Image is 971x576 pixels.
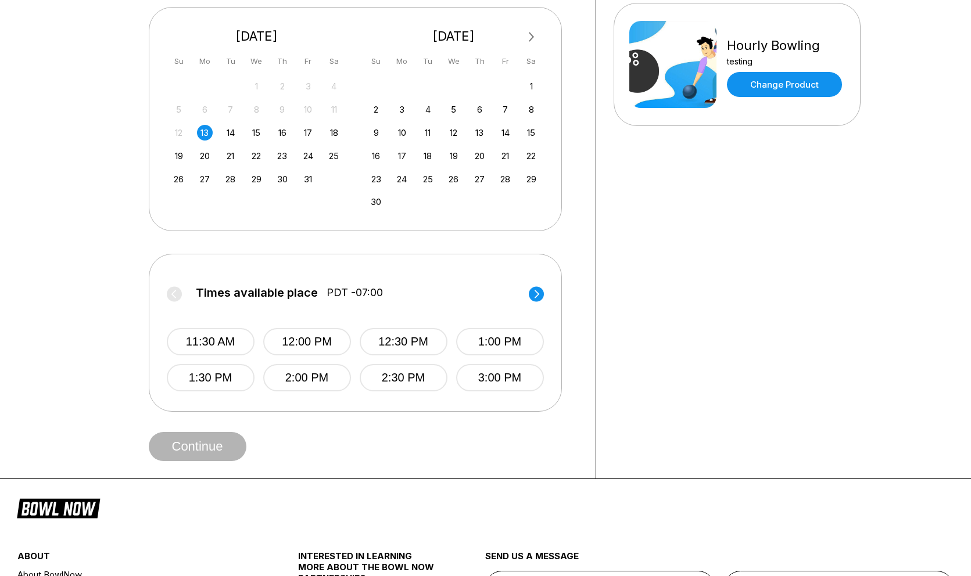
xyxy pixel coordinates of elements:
div: Not available Wednesday, October 8th, 2025 [249,102,264,117]
div: Choose Wednesday, October 15th, 2025 [249,125,264,141]
div: Choose Monday, November 17th, 2025 [394,148,410,164]
div: Choose Thursday, November 27th, 2025 [472,171,488,187]
div: Not available Sunday, October 12th, 2025 [171,125,187,141]
div: Choose Thursday, October 16th, 2025 [274,125,290,141]
div: Choose Thursday, October 30th, 2025 [274,171,290,187]
div: Choose Monday, October 20th, 2025 [197,148,213,164]
button: 2:30 PM [360,364,447,391]
div: Choose Saturday, November 15th, 2025 [524,125,539,141]
div: [DATE] [167,28,347,44]
div: Choose Friday, October 31st, 2025 [300,171,316,187]
div: Tu [223,53,238,69]
div: Sa [524,53,539,69]
div: Choose Sunday, November 2nd, 2025 [368,102,384,117]
div: We [249,53,264,69]
div: Mo [197,53,213,69]
div: Choose Tuesday, November 11th, 2025 [420,125,436,141]
div: Th [472,53,488,69]
span: Times available place [196,286,318,299]
button: 3:00 PM [456,364,544,391]
div: Choose Wednesday, October 22nd, 2025 [249,148,264,164]
div: Choose Tuesday, October 21st, 2025 [223,148,238,164]
div: Mo [394,53,410,69]
div: Choose Friday, November 14th, 2025 [497,125,513,141]
div: Choose Sunday, October 19th, 2025 [171,148,187,164]
div: Choose Wednesday, November 19th, 2025 [446,148,461,164]
div: Choose Friday, October 17th, 2025 [300,125,316,141]
div: We [446,53,461,69]
div: Choose Saturday, November 8th, 2025 [524,102,539,117]
button: 12:30 PM [360,328,447,355]
div: Choose Tuesday, November 4th, 2025 [420,102,436,117]
img: Hourly Bowling [629,21,716,108]
div: Th [274,53,290,69]
div: Choose Tuesday, October 28th, 2025 [223,171,238,187]
div: Choose Friday, November 7th, 2025 [497,102,513,117]
div: Choose Sunday, November 23rd, 2025 [368,171,384,187]
div: Choose Sunday, November 30th, 2025 [368,194,384,210]
div: Not available Wednesday, October 1st, 2025 [249,78,264,94]
div: Not available Thursday, October 2nd, 2025 [274,78,290,94]
div: Choose Friday, November 21st, 2025 [497,148,513,164]
div: Choose Monday, November 24th, 2025 [394,171,410,187]
button: 2:00 PM [263,364,351,391]
button: 11:30 AM [167,328,255,355]
div: Fr [300,53,316,69]
div: Choose Thursday, November 20th, 2025 [472,148,488,164]
button: 12:00 PM [263,328,351,355]
div: Choose Saturday, November 29th, 2025 [524,171,539,187]
div: Choose Tuesday, October 14th, 2025 [223,125,238,141]
span: PDT -07:00 [327,286,383,299]
div: Not available Thursday, October 9th, 2025 [274,102,290,117]
div: Choose Saturday, October 18th, 2025 [326,125,342,141]
div: Choose Tuesday, November 25th, 2025 [420,171,436,187]
div: Choose Sunday, October 26th, 2025 [171,171,187,187]
div: month 2025-11 [367,77,541,210]
div: Not available Friday, October 3rd, 2025 [300,78,316,94]
div: Choose Thursday, November 6th, 2025 [472,102,488,117]
div: Choose Wednesday, November 5th, 2025 [446,102,461,117]
div: Choose Friday, October 24th, 2025 [300,148,316,164]
div: Su [171,53,187,69]
div: Choose Thursday, November 13th, 2025 [472,125,488,141]
div: Choose Sunday, November 9th, 2025 [368,125,384,141]
div: Choose Saturday, November 1st, 2025 [524,78,539,94]
div: month 2025-10 [170,77,344,187]
div: Choose Wednesday, November 26th, 2025 [446,171,461,187]
button: 1:30 PM [167,364,255,391]
div: Hourly Bowling [727,38,842,53]
div: Choose Wednesday, October 29th, 2025 [249,171,264,187]
a: Change Product [727,72,842,97]
div: Choose Monday, October 13th, 2025 [197,125,213,141]
div: Sa [326,53,342,69]
div: Fr [497,53,513,69]
div: testing [727,56,842,66]
div: Choose Monday, November 10th, 2025 [394,125,410,141]
div: Not available Sunday, October 5th, 2025 [171,102,187,117]
div: [DATE] [364,28,544,44]
div: Not available Saturday, October 4th, 2025 [326,78,342,94]
div: Choose Sunday, November 16th, 2025 [368,148,384,164]
div: Su [368,53,384,69]
button: 1:00 PM [456,328,544,355]
div: Not available Tuesday, October 7th, 2025 [223,102,238,117]
div: Choose Monday, October 27th, 2025 [197,171,213,187]
div: Tu [420,53,436,69]
div: Not available Friday, October 10th, 2025 [300,102,316,117]
div: Choose Tuesday, November 18th, 2025 [420,148,436,164]
div: Choose Saturday, October 25th, 2025 [326,148,342,164]
div: Choose Friday, November 28th, 2025 [497,171,513,187]
div: send us a message [485,550,954,571]
div: Choose Saturday, November 22nd, 2025 [524,148,539,164]
button: Next Month [522,28,541,46]
div: Choose Wednesday, November 12th, 2025 [446,125,461,141]
div: Choose Monday, November 3rd, 2025 [394,102,410,117]
div: Not available Monday, October 6th, 2025 [197,102,213,117]
div: Not available Saturday, October 11th, 2025 [326,102,342,117]
div: about [17,550,252,567]
div: Choose Thursday, October 23rd, 2025 [274,148,290,164]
